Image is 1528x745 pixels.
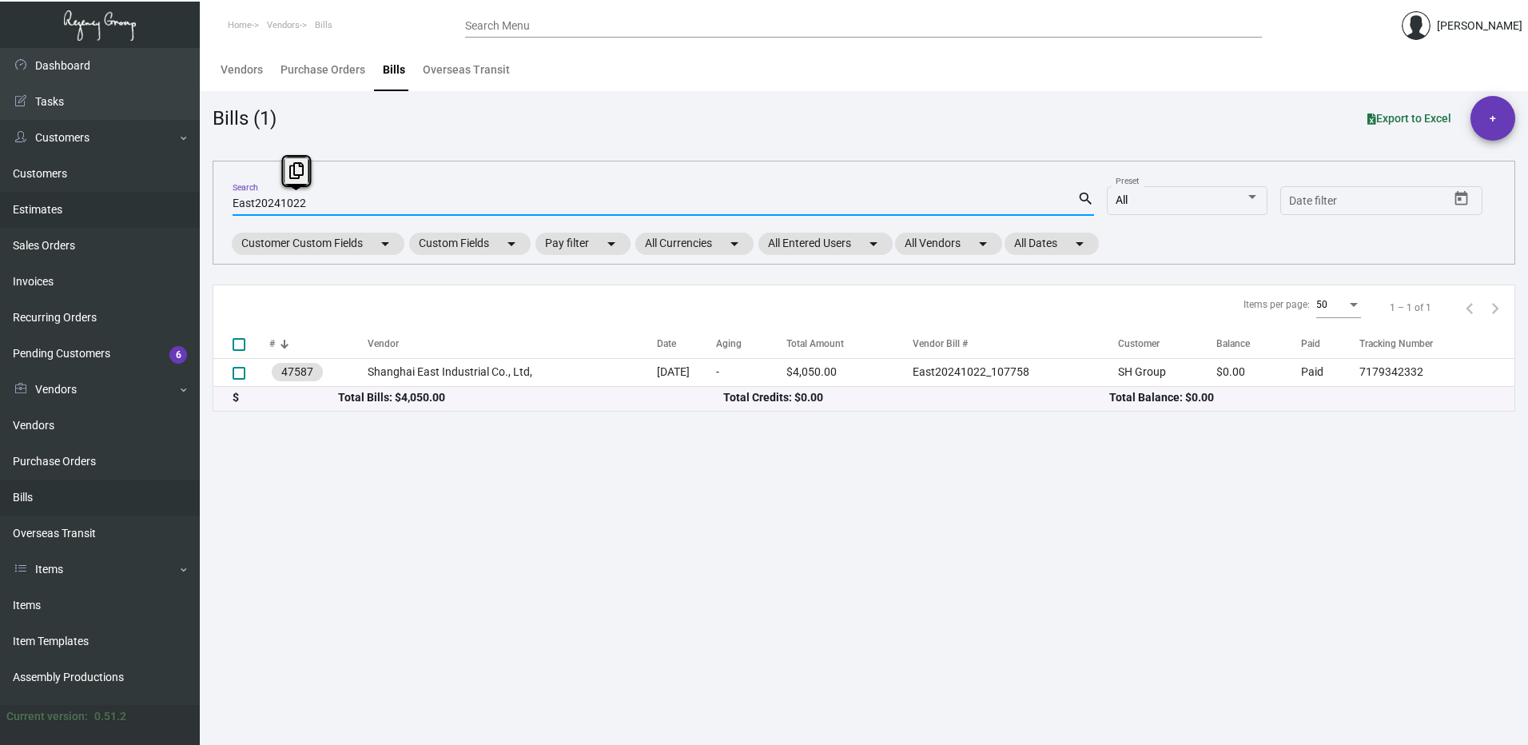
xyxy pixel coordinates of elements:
[502,234,521,253] mat-icon: arrow_drop_down
[315,20,332,30] span: Bills
[716,358,786,386] td: -
[281,62,365,78] div: Purchase Orders
[1352,195,1429,208] input: End date
[1077,189,1094,209] mat-icon: search
[786,337,844,351] div: Total Amount
[657,358,716,386] td: [DATE]
[1482,295,1508,321] button: Next page
[1116,193,1128,206] span: All
[973,234,993,253] mat-icon: arrow_drop_down
[1449,186,1474,212] button: Open calendar
[272,363,323,381] mat-chip: 47587
[1005,233,1099,255] mat-chip: All Dates
[1301,337,1360,351] div: Paid
[1390,301,1431,315] div: 1 – 1 of 1
[786,358,913,386] td: $4,050.00
[267,20,300,30] span: Vendors
[1359,337,1433,351] div: Tracking Number
[895,233,1002,255] mat-chip: All Vendors
[657,337,676,351] div: Date
[289,162,304,179] i: Copy
[758,233,893,255] mat-chip: All Entered Users
[1359,337,1514,351] div: Tracking Number
[657,337,716,351] div: Date
[1118,337,1160,351] div: Customer
[1316,299,1327,310] span: 50
[913,358,1118,386] td: East20241022_107758
[338,389,724,406] div: Total Bills: $4,050.00
[228,20,252,30] span: Home
[1355,104,1464,133] button: Export to Excel
[1457,295,1482,321] button: Previous page
[269,337,275,351] div: #
[786,337,913,351] div: Total Amount
[409,233,531,255] mat-chip: Custom Fields
[716,337,742,351] div: Aging
[1301,358,1360,386] td: Paid
[725,234,744,253] mat-icon: arrow_drop_down
[1367,112,1451,125] span: Export to Excel
[723,389,1109,406] div: Total Credits: $0.00
[368,337,399,351] div: Vendor
[269,337,368,351] div: #
[383,62,405,78] div: Bills
[1359,358,1514,386] td: 7179342332
[1402,11,1431,40] img: admin@bootstrapmaster.com
[864,234,883,253] mat-icon: arrow_drop_down
[213,104,277,133] div: Bills (1)
[535,233,631,255] mat-chip: Pay filter
[233,389,338,406] div: $
[635,233,754,255] mat-chip: All Currencies
[368,337,657,351] div: Vendor
[232,233,404,255] mat-chip: Customer Custom Fields
[1301,337,1320,351] div: Paid
[1490,96,1496,141] span: +
[1070,234,1089,253] mat-icon: arrow_drop_down
[1437,18,1522,34] div: [PERSON_NAME]
[6,708,88,725] div: Current version:
[1243,297,1310,312] div: Items per page:
[1316,300,1361,311] mat-select: Items per page:
[423,62,510,78] div: Overseas Transit
[1109,389,1495,406] div: Total Balance: $0.00
[1470,96,1515,141] button: +
[913,337,968,351] div: Vendor Bill #
[1216,358,1301,386] td: $0.00
[368,358,657,386] td: Shanghai East Industrial Co., Ltd,
[376,234,395,253] mat-icon: arrow_drop_down
[1216,337,1301,351] div: Balance
[602,234,621,253] mat-icon: arrow_drop_down
[1118,358,1216,386] td: SH Group
[94,708,126,725] div: 0.51.2
[1289,195,1339,208] input: Start date
[1216,337,1250,351] div: Balance
[913,337,1118,351] div: Vendor Bill #
[221,62,263,78] div: Vendors
[1118,337,1216,351] div: Customer
[716,337,786,351] div: Aging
